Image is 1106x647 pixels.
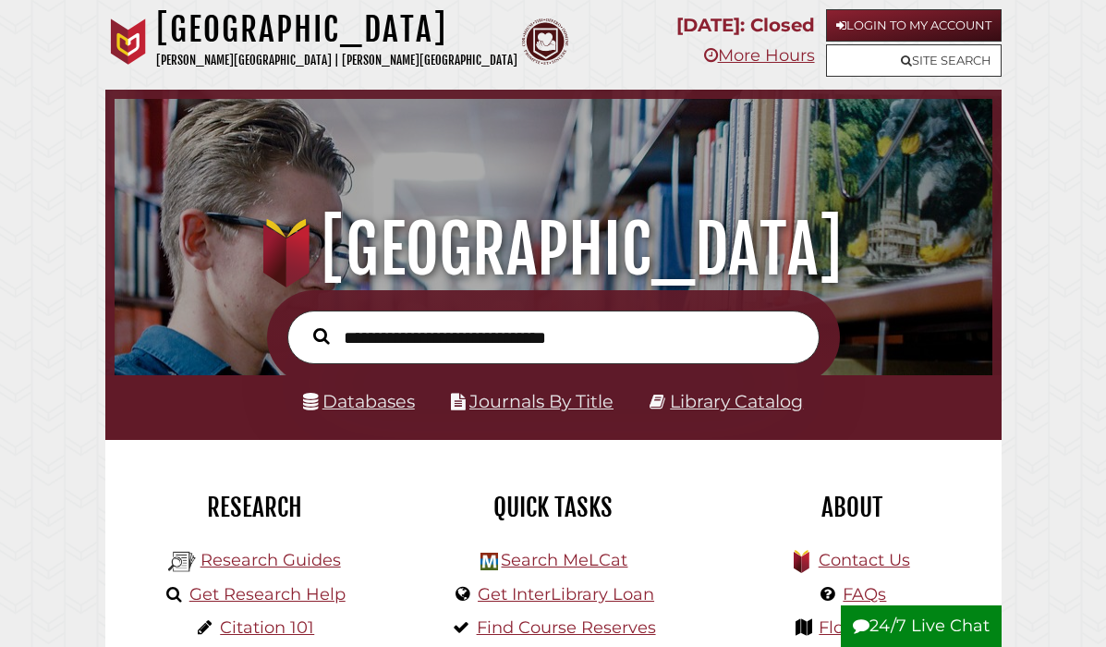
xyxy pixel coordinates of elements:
[477,617,656,638] a: Find Course Reserves
[819,617,910,638] a: Floor Maps
[670,390,803,412] a: Library Catalog
[130,209,975,290] h1: [GEOGRAPHIC_DATA]
[105,18,152,65] img: Calvin University
[119,492,390,523] h2: Research
[716,492,987,523] h2: About
[843,584,886,604] a: FAQs
[522,18,568,65] img: Calvin Theological Seminary
[304,323,339,348] button: Search
[469,390,614,412] a: Journals By Title
[156,50,517,71] p: [PERSON_NAME][GEOGRAPHIC_DATA] | [PERSON_NAME][GEOGRAPHIC_DATA]
[501,550,627,570] a: Search MeLCat
[478,584,654,604] a: Get InterLibrary Loan
[826,44,1002,77] a: Site Search
[220,617,314,638] a: Citation 101
[704,45,815,66] a: More Hours
[480,553,498,570] img: Hekman Library Logo
[189,584,346,604] a: Get Research Help
[168,548,196,576] img: Hekman Library Logo
[156,9,517,50] h1: [GEOGRAPHIC_DATA]
[826,9,1002,42] a: Login to My Account
[676,9,815,42] p: [DATE]: Closed
[313,327,330,345] i: Search
[303,390,415,412] a: Databases
[819,550,910,570] a: Contact Us
[201,550,341,570] a: Research Guides
[418,492,688,523] h2: Quick Tasks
